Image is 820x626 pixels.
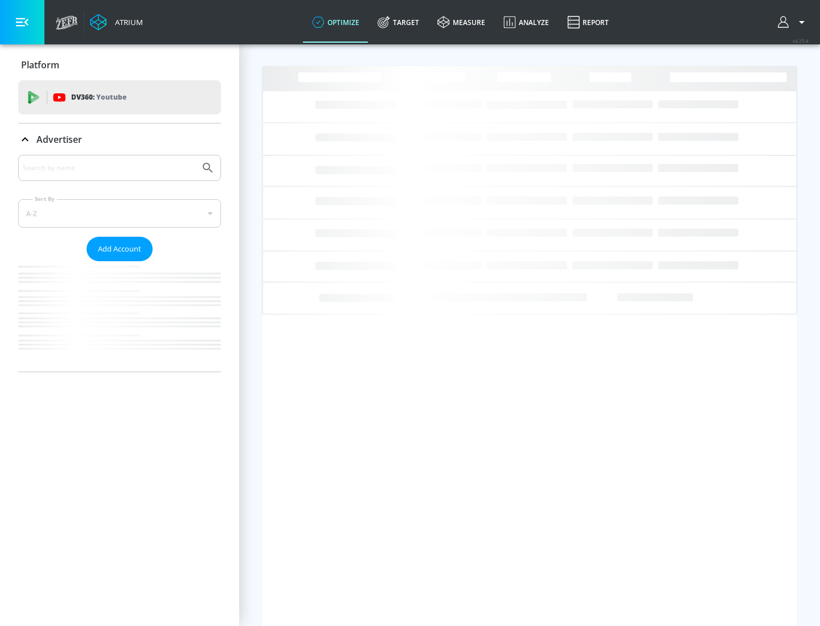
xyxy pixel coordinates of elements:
p: Platform [21,59,59,71]
p: Youtube [96,91,126,103]
p: DV360: [71,91,126,104]
a: measure [428,2,494,43]
span: Add Account [98,242,141,256]
span: v 4.25.4 [793,38,809,44]
div: Advertiser [18,123,221,155]
a: Analyze [494,2,558,43]
div: DV360: Youtube [18,80,221,114]
div: A-Z [18,199,221,228]
a: optimize [303,2,368,43]
label: Sort By [32,195,57,203]
div: Platform [18,49,221,81]
input: Search by name [23,160,195,175]
a: Atrium [90,14,143,31]
div: Advertiser [18,155,221,372]
a: Target [368,2,428,43]
a: Report [558,2,618,43]
button: Add Account [87,237,153,261]
nav: list of Advertiser [18,261,221,372]
p: Advertiser [36,133,82,146]
div: Atrium [110,17,143,27]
